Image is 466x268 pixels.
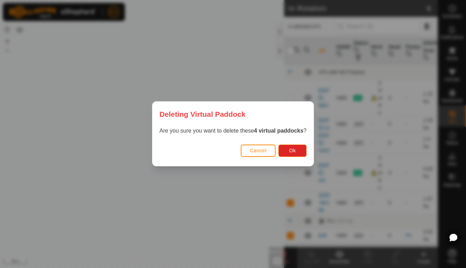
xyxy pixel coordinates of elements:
[278,145,307,157] button: Ok
[254,128,304,134] strong: 4 virtual paddocks
[159,109,246,120] span: Deleting Virtual Paddock
[241,145,276,157] button: Cancel
[289,148,296,154] span: Ok
[250,148,266,154] span: Cancel
[159,128,307,134] span: Are you sure you want to delete these ?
